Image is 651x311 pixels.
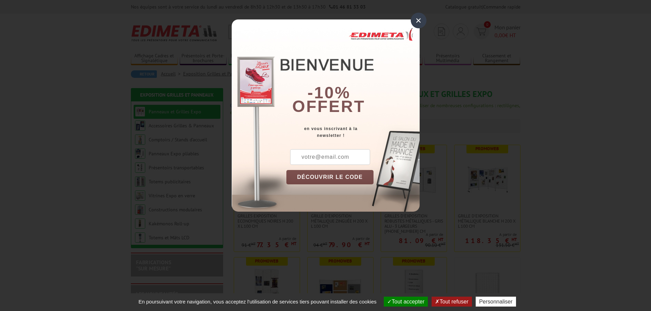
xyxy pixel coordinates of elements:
div: en vous inscrivant à la newsletter ! [286,125,420,139]
button: DÉCOUVRIR LE CODE [286,170,374,184]
font: offert [292,97,365,115]
button: Tout refuser [432,297,472,307]
button: Tout accepter [384,297,428,307]
b: -10% [308,84,351,102]
input: votre@email.com [290,149,370,165]
span: En poursuivant votre navigation, vous acceptez l'utilisation de services tiers pouvant installer ... [135,299,380,305]
button: Personnaliser (fenêtre modale) [476,297,516,307]
div: × [411,13,426,28]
